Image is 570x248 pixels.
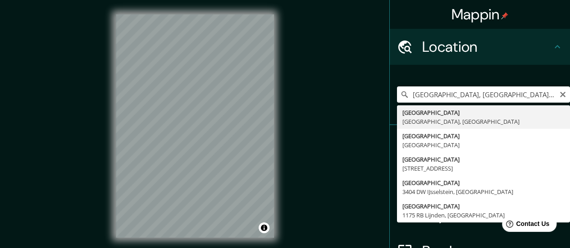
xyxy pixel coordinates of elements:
input: Pick your city or area [397,86,570,103]
div: Pins [390,125,570,161]
canvas: Map [116,14,274,238]
div: [GEOGRAPHIC_DATA] [402,108,565,117]
h4: Location [422,38,552,56]
iframe: Help widget launcher [490,213,560,238]
div: [STREET_ADDRESS] [402,164,565,173]
div: Layout [390,197,570,233]
div: [GEOGRAPHIC_DATA] [402,178,565,187]
div: [GEOGRAPHIC_DATA] [402,202,565,211]
div: [GEOGRAPHIC_DATA], [GEOGRAPHIC_DATA] [402,117,565,126]
div: Location [390,29,570,65]
div: [GEOGRAPHIC_DATA] [402,140,565,149]
button: Toggle attribution [259,222,269,233]
img: pin-icon.png [501,12,508,19]
div: 3404 DW IJsselstein, [GEOGRAPHIC_DATA] [402,187,565,196]
div: Style [390,161,570,197]
div: 1175 RB Lijnden, [GEOGRAPHIC_DATA] [402,211,565,220]
h4: Layout [422,206,552,224]
button: Clear [559,90,566,98]
div: [GEOGRAPHIC_DATA] [402,131,565,140]
div: [GEOGRAPHIC_DATA] [402,155,565,164]
h4: Mappin [451,5,509,23]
